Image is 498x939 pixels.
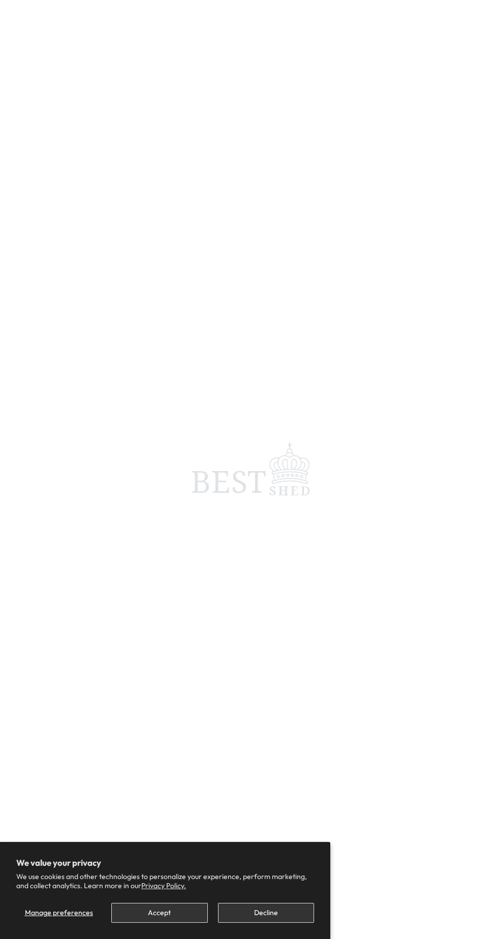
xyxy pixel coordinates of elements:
[16,872,314,890] p: We use cookies and other technologies to personalize your experience, perform marketing, and coll...
[16,903,101,923] button: Manage preferences
[141,881,186,890] a: Privacy Policy.
[16,858,314,867] h2: We value your privacy
[111,903,207,923] button: Accept
[25,908,93,917] span: Manage preferences
[218,903,314,923] button: Decline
